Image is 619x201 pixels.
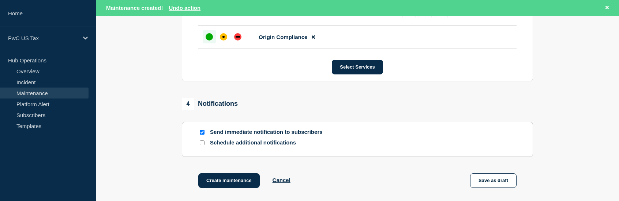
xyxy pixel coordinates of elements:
button: Save as draft [470,173,517,188]
button: Select Services [332,60,383,74]
div: up [206,33,213,40]
button: Cancel [273,177,290,183]
span: Maintenance created! [106,5,163,11]
input: Send immediate notification to subscribers [200,130,205,135]
div: Notifications [182,98,238,110]
span: 4 [182,98,194,110]
span: Origin Compliance [259,34,307,40]
button: Create maintenance [198,173,260,188]
div: affected [220,33,227,40]
button: Undo action [169,5,200,11]
p: Send immediate notification to subscribers [210,129,327,136]
input: Schedule additional notifications [200,140,205,145]
div: down [234,33,241,40]
p: Schedule additional notifications [210,139,327,146]
p: PwC US Tax [8,35,78,41]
